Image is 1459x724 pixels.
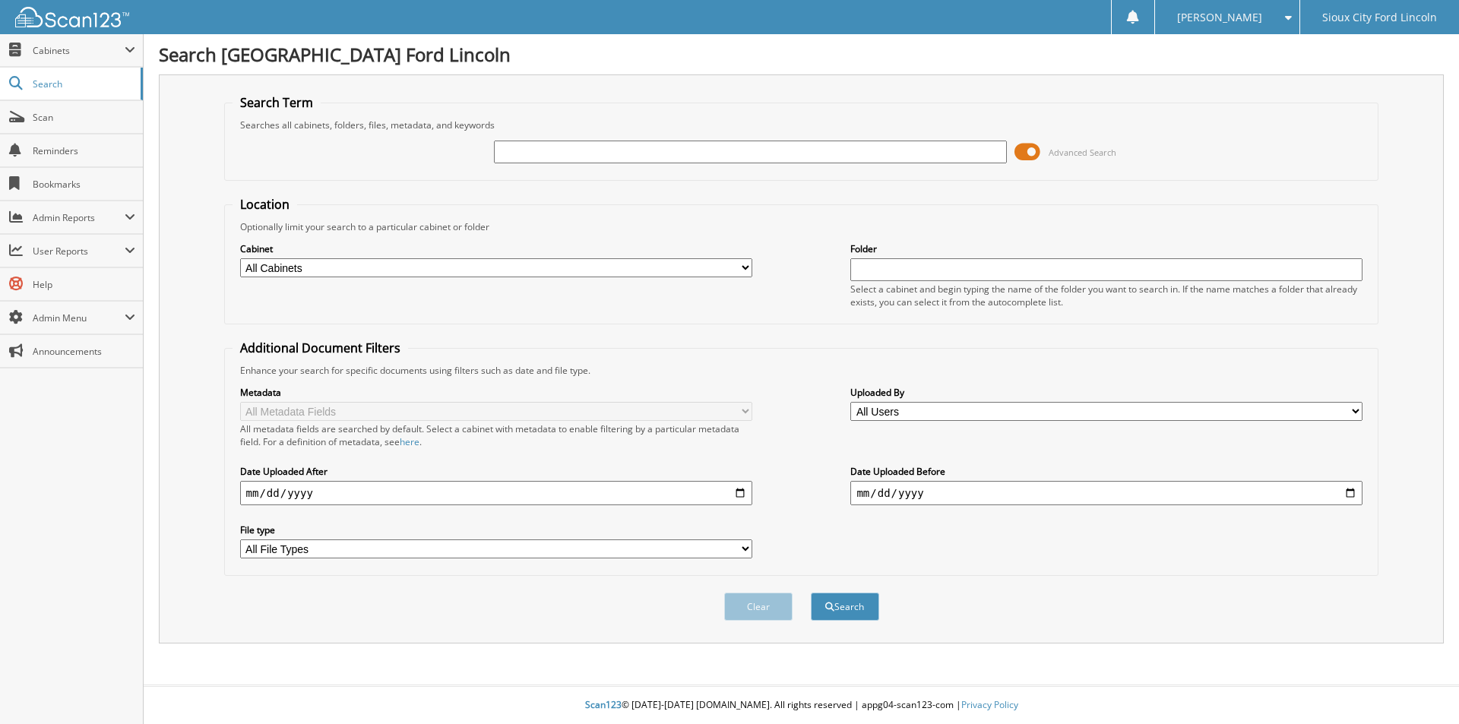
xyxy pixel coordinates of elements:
[811,593,879,621] button: Search
[144,687,1459,724] div: © [DATE]-[DATE] [DOMAIN_NAME]. All rights reserved | appg04-scan123-com |
[850,481,1362,505] input: end
[33,311,125,324] span: Admin Menu
[33,111,135,124] span: Scan
[233,196,297,213] legend: Location
[33,178,135,191] span: Bookmarks
[850,242,1362,255] label: Folder
[850,465,1362,478] label: Date Uploaded Before
[240,465,752,478] label: Date Uploaded After
[240,481,752,505] input: start
[233,119,1371,131] div: Searches all cabinets, folders, files, metadata, and keywords
[15,7,129,27] img: scan123-logo-white.svg
[400,435,419,448] a: here
[240,523,752,536] label: File type
[233,220,1371,233] div: Optionally limit your search to a particular cabinet or folder
[240,242,752,255] label: Cabinet
[33,144,135,157] span: Reminders
[233,94,321,111] legend: Search Term
[1049,147,1116,158] span: Advanced Search
[33,211,125,224] span: Admin Reports
[233,364,1371,377] div: Enhance your search for specific documents using filters such as date and file type.
[33,245,125,258] span: User Reports
[240,422,752,448] div: All metadata fields are searched by default. Select a cabinet with metadata to enable filtering b...
[585,698,622,711] span: Scan123
[1322,13,1437,22] span: Sioux City Ford Lincoln
[850,283,1362,308] div: Select a cabinet and begin typing the name of the folder you want to search in. If the name match...
[33,345,135,358] span: Announcements
[33,77,133,90] span: Search
[240,386,752,399] label: Metadata
[724,593,793,621] button: Clear
[33,44,125,57] span: Cabinets
[33,278,135,291] span: Help
[850,386,1362,399] label: Uploaded By
[233,340,408,356] legend: Additional Document Filters
[1177,13,1262,22] span: [PERSON_NAME]
[961,698,1018,711] a: Privacy Policy
[159,42,1444,67] h1: Search [GEOGRAPHIC_DATA] Ford Lincoln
